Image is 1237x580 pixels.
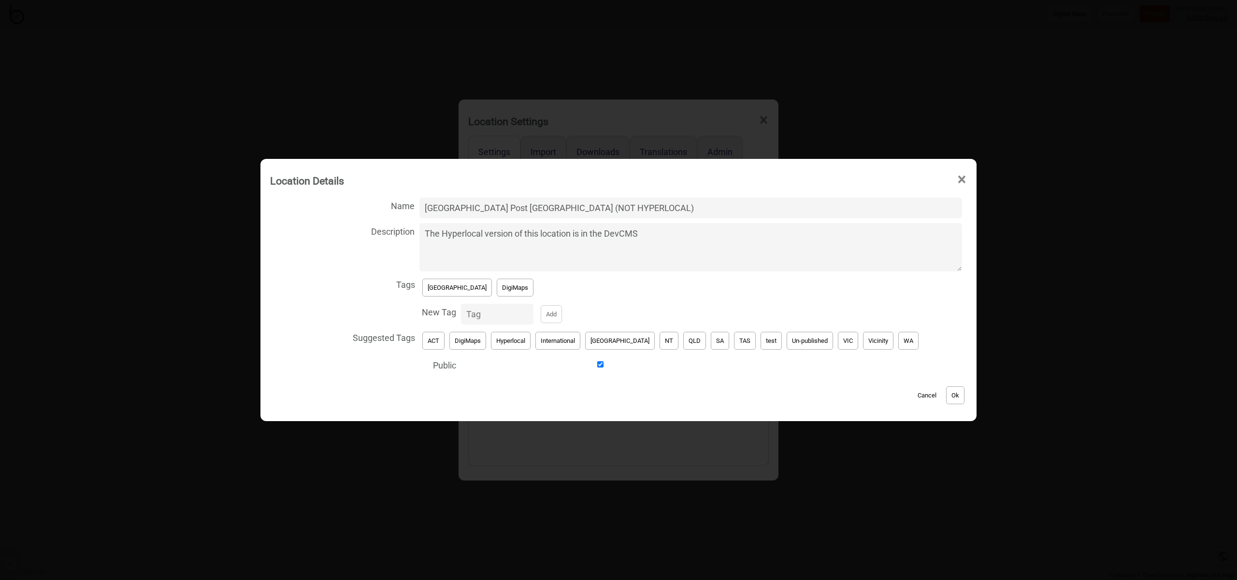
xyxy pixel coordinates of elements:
[683,332,706,350] button: QLD
[491,332,531,350] button: Hyperlocal
[461,361,740,368] input: Public
[913,386,941,404] button: Cancel
[734,332,756,350] button: TAS
[946,386,964,404] button: Ok
[535,332,580,350] button: International
[270,354,456,374] span: Public
[863,332,893,350] button: Vicinity
[449,332,486,350] button: DigiMaps
[422,332,445,350] button: ACT
[419,223,962,271] textarea: Description
[497,279,533,297] button: DigiMaps
[270,221,415,240] span: Description
[787,332,833,350] button: Un-published
[270,274,415,294] span: Tags
[838,332,858,350] button: VIC
[419,198,962,218] input: Name
[270,195,415,215] span: Name
[422,279,492,297] button: [GEOGRAPHIC_DATA]
[761,332,782,350] button: test
[711,332,729,350] button: SA
[898,332,919,350] button: WA
[270,301,456,321] span: New Tag
[660,332,678,350] button: NT
[270,170,344,191] div: Location Details
[541,305,562,323] button: New Tag
[270,327,415,347] span: Suggested Tags
[585,332,655,350] button: [GEOGRAPHIC_DATA]
[957,164,967,196] span: ×
[461,304,533,325] input: New TagAdd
